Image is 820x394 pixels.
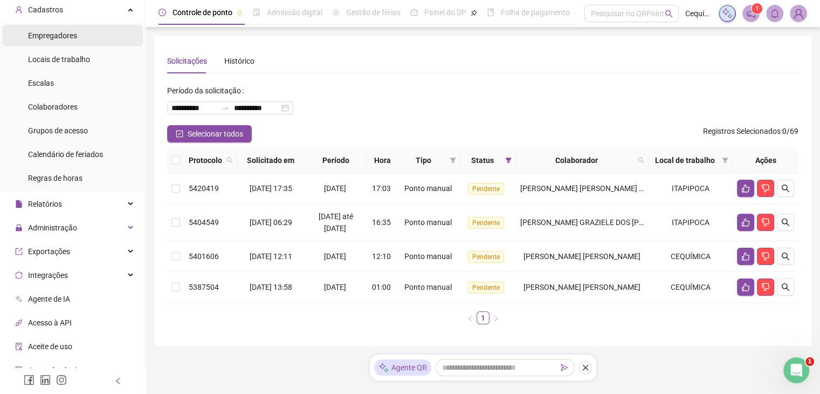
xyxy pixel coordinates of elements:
[15,6,23,13] span: user-add
[189,283,219,291] span: 5387504
[741,252,750,261] span: like
[761,218,770,227] span: dislike
[15,343,23,350] span: audit
[372,252,391,261] span: 12:10
[721,8,733,19] img: sparkle-icon.fc2bf0ac1784a2077858766a79e2daf3.svg
[493,315,499,322] span: right
[189,154,222,166] span: Protocolo
[189,218,219,227] span: 5404549
[28,318,72,327] span: Acesso à API
[28,174,82,182] span: Regras de horas
[746,9,756,18] span: notification
[503,152,514,168] span: filter
[805,357,814,366] span: 1
[114,377,122,385] span: left
[40,375,51,385] span: linkedin
[737,154,794,166] div: Ações
[501,8,570,17] span: Folha de pagamento
[402,154,445,166] span: Tipo
[374,359,431,376] div: Agente QR
[250,184,292,193] span: [DATE] 17:35
[471,10,477,16] span: pushpin
[24,375,35,385] span: facebook
[224,55,254,67] div: Histórico
[703,127,781,135] span: Registros Selecionados
[638,157,644,164] span: search
[464,311,477,324] button: left
[15,366,23,374] span: solution
[404,283,452,291] span: Ponto manual
[741,283,750,291] span: like
[752,3,762,14] sup: 1
[790,5,807,22] img: 90865
[685,8,712,19] span: Cequímica
[28,342,72,351] span: Aceite de uso
[28,247,70,256] span: Exportações
[636,152,646,168] span: search
[226,157,233,164] span: search
[741,184,750,193] span: like
[487,9,494,16] span: book
[305,148,367,173] th: Período
[189,252,219,261] span: 5401606
[404,252,452,261] span: Ponto manual
[15,248,23,255] span: export
[250,283,292,291] span: [DATE] 13:58
[447,152,458,168] span: filter
[28,5,63,14] span: Cadastros
[159,9,166,16] span: clock-circle
[28,271,68,280] span: Integrações
[755,5,759,12] span: 1
[28,366,85,375] span: Atestado técnico
[781,184,790,193] span: search
[722,157,728,164] span: filter
[319,212,353,233] span: [DATE] até [DATE]
[703,125,798,142] span: : 0 / 69
[465,154,501,166] span: Status
[523,283,640,291] span: [PERSON_NAME] [PERSON_NAME]
[250,252,292,261] span: [DATE] 12:11
[267,8,322,17] span: Admissão digital
[424,8,466,17] span: Painel do DP
[253,9,260,16] span: file-done
[221,104,230,112] span: to
[404,184,452,193] span: Ponto manual
[28,31,77,40] span: Empregadores
[520,154,633,166] span: Colaborador
[761,252,770,261] span: dislike
[167,55,207,67] div: Solicitações
[367,148,397,173] th: Hora
[173,8,232,17] span: Controle de ponto
[332,9,340,16] span: sun
[720,152,731,168] span: filter
[189,184,219,193] span: 5420419
[250,218,292,227] span: [DATE] 06:29
[505,157,512,164] span: filter
[490,311,502,324] li: Próxima página
[28,55,90,64] span: Locais de trabalho
[28,295,70,303] span: Agente de IA
[649,173,733,204] td: ITAPIPOCA
[761,283,770,291] span: dislike
[28,79,54,87] span: Escalas
[781,252,790,261] span: search
[28,200,62,208] span: Relatórios
[167,125,252,142] button: Selecionar todos
[582,364,589,371] span: close
[761,184,770,193] span: dislike
[324,184,346,193] span: [DATE]
[665,10,673,18] span: search
[56,375,67,385] span: instagram
[221,104,230,112] span: swap-right
[237,148,305,173] th: Solicitado em
[649,272,733,303] td: CEQUÍMICA
[237,10,243,16] span: pushpin
[523,252,640,261] span: [PERSON_NAME] [PERSON_NAME]
[783,357,809,383] iframe: Intercom live chat
[346,8,401,17] span: Gestão de férias
[324,283,346,291] span: [DATE]
[28,103,78,111] span: Colaboradores
[520,218,690,227] span: [PERSON_NAME] GRAZIELE DOS [PERSON_NAME]
[468,282,504,294] span: Pendente
[468,251,504,263] span: Pendente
